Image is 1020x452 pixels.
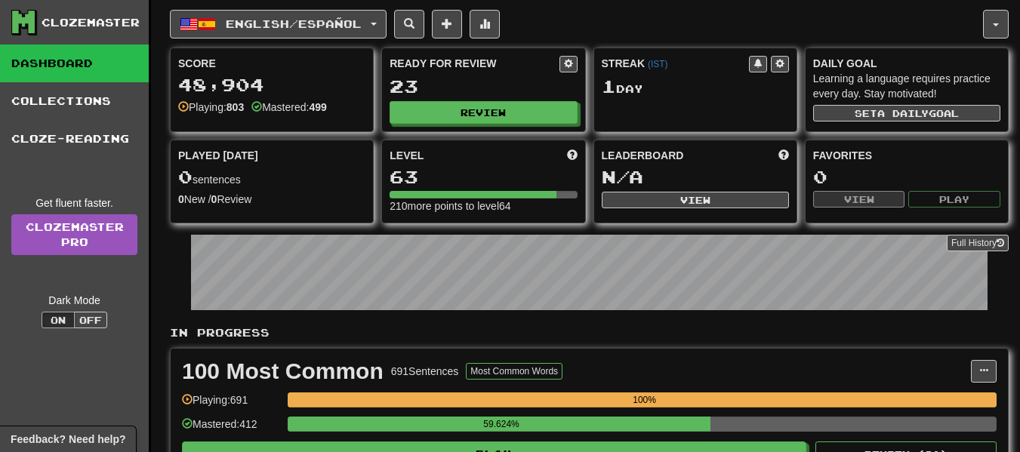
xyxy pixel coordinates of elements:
button: English/Español [170,10,387,38]
div: Mastered: [251,100,327,115]
div: Dark Mode [11,293,137,308]
button: Seta dailygoal [813,105,1000,121]
button: View [813,191,905,208]
span: Leaderboard [602,148,684,163]
strong: 0 [211,193,217,205]
span: 0 [178,166,193,187]
div: 691 Sentences [391,364,459,379]
button: Most Common Words [466,363,562,380]
div: Ready for Review [390,56,559,71]
div: Playing: [178,100,244,115]
div: 210 more points to level 64 [390,198,577,214]
div: Get fluent faster. [11,195,137,211]
div: Streak [602,56,749,71]
button: Search sentences [394,10,424,38]
div: 48,904 [178,75,365,94]
div: Learning a language requires practice every day. Stay motivated! [813,71,1000,101]
span: English / Español [226,17,362,30]
div: 0 [813,168,1000,186]
div: 100% [292,392,997,407]
span: Open feedback widget [11,432,125,447]
button: Off [74,312,107,328]
button: Add sentence to collection [432,10,462,38]
span: 1 [602,75,616,97]
div: 100 Most Common [182,360,384,383]
button: Full History [947,235,1009,251]
button: Review [390,101,577,124]
div: New / Review [178,192,365,207]
span: This week in points, UTC [778,148,789,163]
span: N/A [602,166,643,187]
strong: 0 [178,193,184,205]
button: View [602,192,789,208]
a: ClozemasterPro [11,214,137,255]
span: Score more points to level up [567,148,578,163]
div: 63 [390,168,577,186]
div: 59.624% [292,417,710,432]
a: (IST) [648,59,667,69]
div: Day [602,77,789,97]
button: More stats [470,10,500,38]
div: Mastered: 412 [182,417,280,441]
strong: 803 [226,101,244,113]
div: Playing: 691 [182,392,280,417]
div: Clozemaster [42,15,140,30]
p: In Progress [170,325,1009,340]
span: Level [390,148,424,163]
span: a daily [877,108,929,118]
div: Score [178,56,365,71]
button: Play [908,191,1000,208]
div: Favorites [813,148,1000,163]
div: 23 [390,77,577,96]
button: On [42,312,75,328]
strong: 499 [309,101,326,113]
span: Played [DATE] [178,148,258,163]
div: sentences [178,168,365,187]
div: Daily Goal [813,56,1000,71]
